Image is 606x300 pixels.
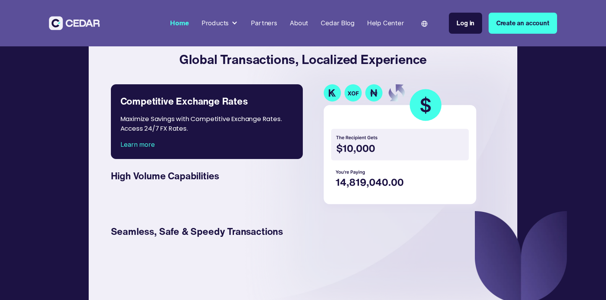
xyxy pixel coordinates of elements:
div: Learn more [120,140,294,149]
div: High Volume Capabilities [111,169,294,183]
a: Partners [248,15,280,32]
div: Seamless, Safe & Speedy Transactions [111,224,294,238]
div: Home [170,18,188,28]
a: About [287,15,312,32]
a: Cedar Blog [318,15,357,32]
div: Log in [457,18,474,28]
div: About [290,18,308,28]
div: Maximize Savings with Competitive Exchange Rates. Access 24/7 FX Rates. [120,108,294,140]
div: Competitive Exchange Rates [120,94,294,108]
div: Partners [251,18,277,28]
a: Help Center [364,15,407,32]
div: Products [201,18,229,28]
a: Home [167,15,192,32]
a: Create an account [489,13,557,34]
h4: Global Transactions, Localized Experience [105,34,502,84]
div: Cedar Blog [321,18,354,28]
div: Products [198,15,241,31]
div: Help Center [367,18,404,28]
a: Log in [449,13,482,34]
